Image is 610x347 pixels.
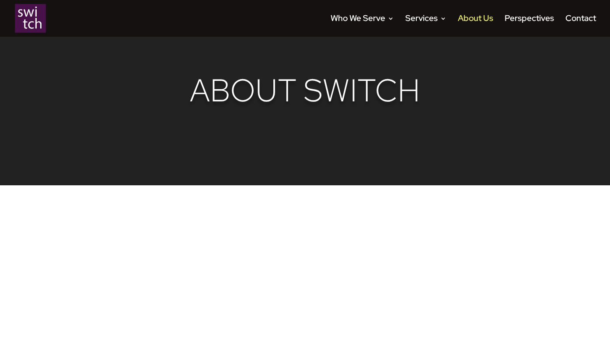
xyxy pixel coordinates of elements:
[405,15,446,37] a: Services
[61,72,549,114] h1: About Switch
[458,15,493,37] a: About Us
[505,15,554,37] a: Perspectives
[331,15,394,37] a: Who We Serve
[565,15,596,37] a: Contact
